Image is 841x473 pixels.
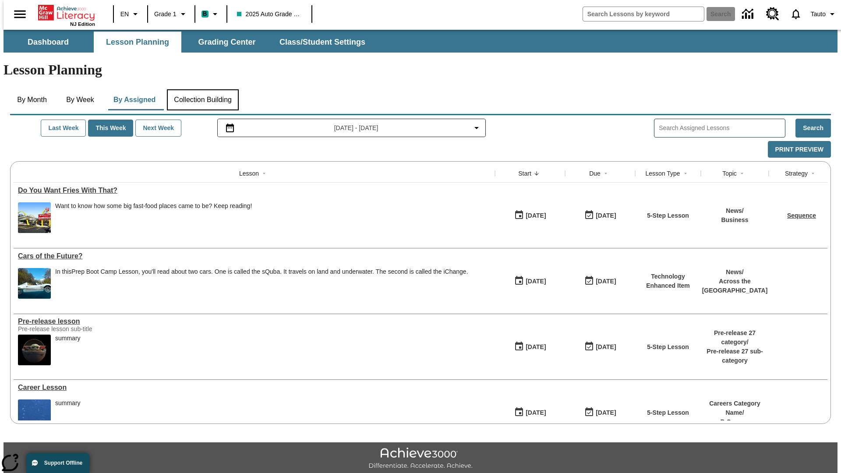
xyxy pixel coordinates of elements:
[154,10,177,19] span: Grade 1
[18,384,491,392] a: Career Lesson, Lessons
[705,347,764,365] p: Pre-release 27 sub-category
[237,10,302,19] span: 2025 Auto Grade 1 A
[272,32,372,53] button: Class/Student Settings
[589,169,601,178] div: Due
[38,4,95,21] a: Home
[18,318,491,325] a: Pre-release lesson, Lessons
[705,399,764,417] p: Careers Category Name /
[7,1,33,27] button: Open side menu
[26,453,89,473] button: Support Offline
[167,89,239,110] button: Collection Building
[511,339,549,355] button: 01/22/25: First time the lesson was available
[41,120,86,137] button: Last Week
[784,3,807,25] a: Notifications
[581,207,619,224] button: 07/20/26: Last day the lesson can be accessed
[198,6,224,22] button: Boost Class color is teal. Change class color
[526,276,546,287] div: [DATE]
[120,10,129,19] span: EN
[526,342,546,353] div: [DATE]
[518,169,531,178] div: Start
[71,268,468,275] testabrev: Prep Boot Camp Lesson, you'll read about two cars. One is called the sQuba. It travels on land an...
[368,448,473,470] img: Achieve3000 Differentiate Accelerate Achieve
[279,37,365,47] span: Class/Student Settings
[680,168,691,179] button: Sort
[18,325,149,332] div: Pre-release lesson sub-title
[647,408,689,417] p: 5-Step Lesson
[88,120,133,137] button: This Week
[785,169,808,178] div: Strategy
[581,273,619,289] button: 08/01/26: Last day the lesson can be accessed
[808,168,818,179] button: Sort
[38,3,95,27] div: Home
[722,169,737,178] div: Topic
[4,32,92,53] button: Dashboard
[705,417,764,427] p: B Careers
[221,123,482,133] button: Select the date range menu item
[645,169,680,178] div: Lesson Type
[647,342,689,352] p: 5-Step Lesson
[18,384,491,392] div: Career Lesson
[55,335,81,365] div: summary
[768,141,831,158] button: Print Preview
[596,342,616,353] div: [DATE]
[807,6,841,22] button: Profile/Settings
[203,8,207,19] span: B
[334,124,378,133] span: [DATE] - [DATE]
[55,399,81,407] div: summary
[151,6,192,22] button: Grade: Grade 1, Select a grade
[526,407,546,418] div: [DATE]
[58,89,102,110] button: By Week
[596,276,616,287] div: [DATE]
[18,252,491,260] a: Cars of the Future? , Lessons
[259,168,269,179] button: Sort
[596,407,616,418] div: [DATE]
[55,335,81,342] div: summary
[471,123,482,133] svg: Collapse Date Range Filter
[55,268,468,275] div: In this
[28,37,69,47] span: Dashboard
[239,169,259,178] div: Lesson
[511,273,549,289] button: 07/01/25: First time the lesson was available
[787,212,816,219] a: Sequence
[10,89,54,110] button: By Month
[4,62,837,78] h1: Lesson Planning
[18,187,491,194] div: Do You Want Fries With That?
[135,120,181,137] button: Next Week
[647,211,689,220] p: 5-Step Lesson
[737,2,761,26] a: Data Center
[55,268,468,299] div: In this Prep Boot Camp Lesson, you'll read about two cars. One is called the sQuba. It travels on...
[596,210,616,221] div: [DATE]
[705,328,764,347] p: Pre-release 27 category /
[702,277,768,295] p: Across the [GEOGRAPHIC_DATA]
[18,252,491,260] div: Cars of the Future?
[721,206,748,215] p: News /
[18,335,51,365] img: hero alt text
[702,268,768,277] p: News /
[55,399,81,430] div: summary
[55,202,252,233] div: Want to know how some big fast-food places came to be? Keep reading!
[511,207,549,224] button: 07/14/25: First time the lesson was available
[55,202,252,210] div: Want to know how some big fast-food places came to be? Keep reading!
[18,268,51,299] img: High-tech automobile treading water.
[18,202,51,233] img: One of the first McDonald's stores, with the iconic red sign and golden arches.
[583,7,704,21] input: search field
[659,122,785,134] input: Search Assigned Lessons
[761,2,784,26] a: Resource Center, Will open in new tab
[526,210,546,221] div: [DATE]
[117,6,145,22] button: Language: EN, Select a language
[198,37,255,47] span: Grading Center
[106,37,169,47] span: Lesson Planning
[721,215,748,225] p: Business
[70,21,95,27] span: NJ Edition
[795,119,831,138] button: Search
[737,168,747,179] button: Sort
[4,30,837,53] div: SubNavbar
[531,168,542,179] button: Sort
[94,32,181,53] button: Lesson Planning
[581,339,619,355] button: 01/25/26: Last day the lesson can be accessed
[511,404,549,421] button: 01/13/25: First time the lesson was available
